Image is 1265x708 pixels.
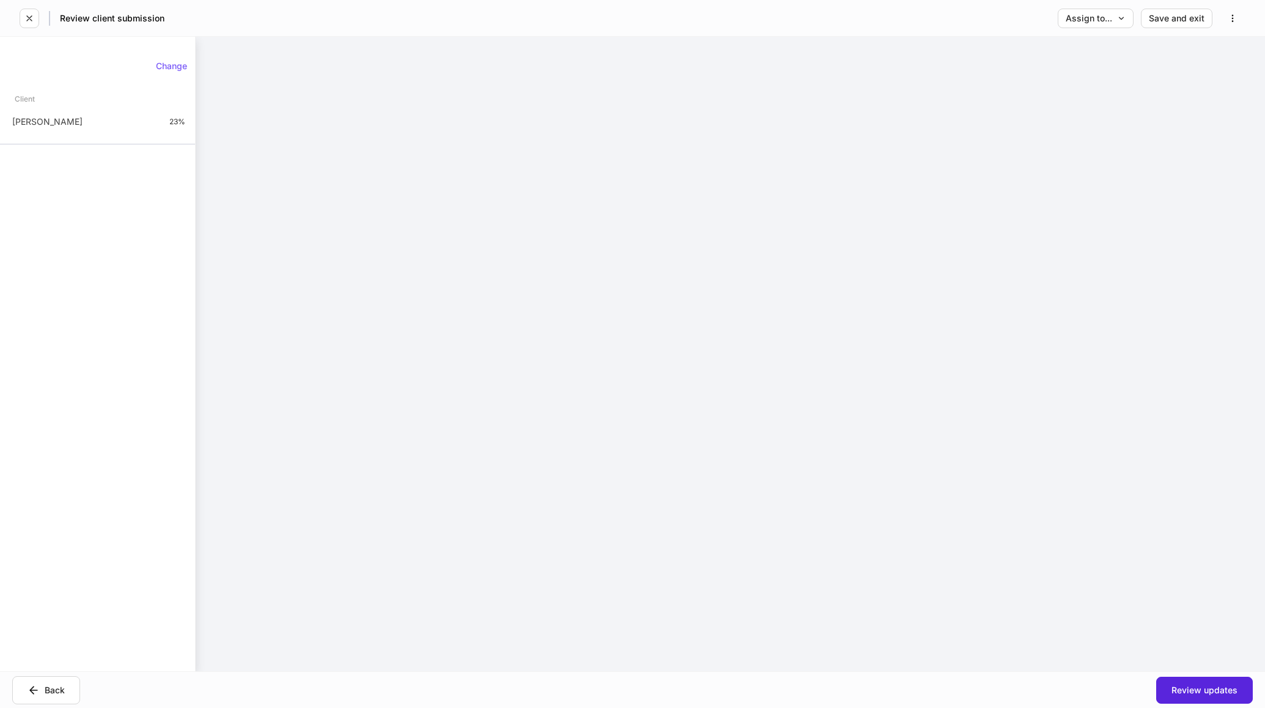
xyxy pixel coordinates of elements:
div: Back [28,684,65,696]
button: Change [148,56,195,76]
p: 23% [169,117,185,127]
button: Assign to... [1058,9,1134,28]
div: Save and exit [1149,14,1204,23]
div: Assign to... [1066,14,1126,23]
p: [PERSON_NAME] [12,116,83,128]
button: Review updates [1156,677,1253,704]
button: Back [12,676,80,704]
h5: Review client submission [60,12,164,24]
div: Change [156,62,187,70]
div: Client [15,88,35,110]
div: Review updates [1171,686,1237,695]
button: Save and exit [1141,9,1212,28]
